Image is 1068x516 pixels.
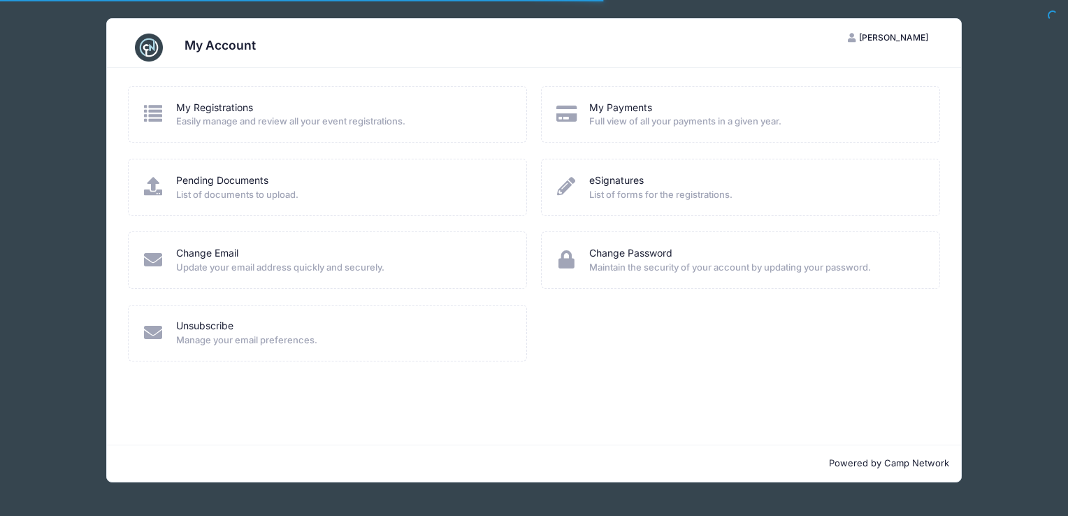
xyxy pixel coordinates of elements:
[176,246,238,261] a: Change Email
[176,319,233,334] a: Unsubscribe
[589,188,921,202] span: List of forms for the registrations.
[176,173,268,188] a: Pending Documents
[589,101,652,115] a: My Payments
[589,173,644,188] a: eSignatures
[176,188,508,202] span: List of documents to upload.
[176,261,508,275] span: Update your email address quickly and securely.
[589,261,921,275] span: Maintain the security of your account by updating your password.
[859,32,928,43] span: [PERSON_NAME]
[589,115,921,129] span: Full view of all your payments in a given year.
[176,101,253,115] a: My Registrations
[135,34,163,62] img: CampNetwork
[836,26,941,50] button: [PERSON_NAME]
[176,334,508,347] span: Manage your email preferences.
[119,457,950,471] p: Powered by Camp Network
[185,38,256,52] h3: My Account
[176,115,508,129] span: Easily manage and review all your event registrations.
[589,246,672,261] a: Change Password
